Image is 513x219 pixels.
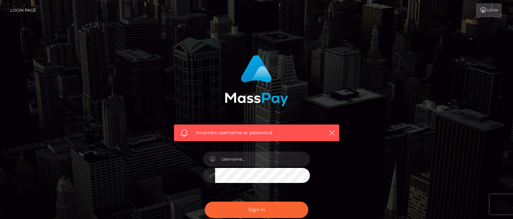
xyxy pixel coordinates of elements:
[225,55,288,106] img: MassPay Login
[205,202,308,218] button: Sign in
[476,3,502,17] a: Login
[10,3,36,17] a: Login Page
[215,152,310,167] input: Username...
[196,129,318,136] span: Incorrect username or password.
